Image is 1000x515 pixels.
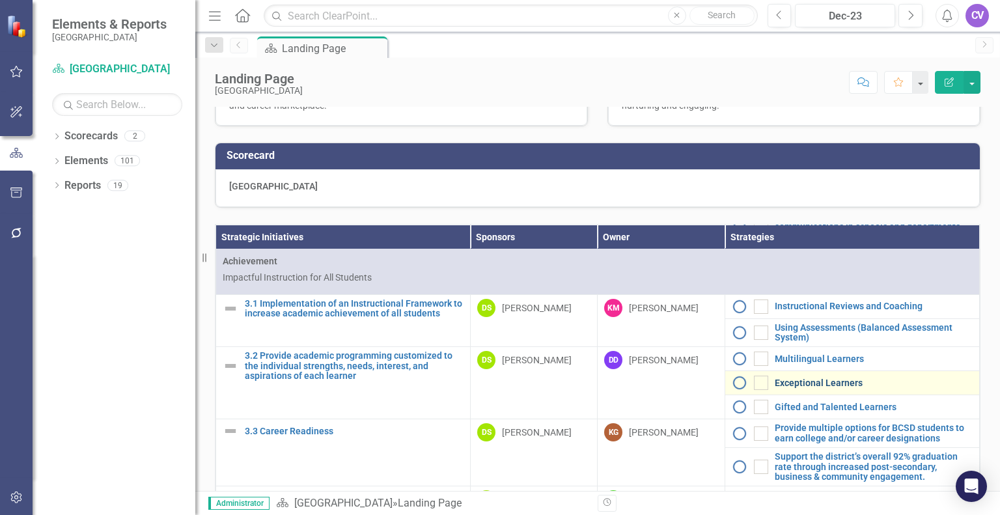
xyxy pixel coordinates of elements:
img: ClearPoint Strategy [7,15,29,38]
td: Double-Click to Edit [598,294,725,347]
div: DS [477,299,495,317]
img: Not Defined [223,358,238,374]
a: Reports [64,178,101,193]
div: 2 [124,131,145,142]
div: Open Intercom Messenger [956,471,987,502]
div: Dec-23 [799,8,891,24]
a: 3.2 Provide academic programming customized to the individual strengths, needs, interest, and asp... [245,351,464,381]
input: Search Below... [52,93,182,116]
img: No Information [732,299,747,314]
img: No Information [732,490,747,506]
div: KM [604,299,622,317]
a: Provide multiple options for BCSD students to earn college and/or career designations [775,423,973,443]
small: [GEOGRAPHIC_DATA] [52,32,167,42]
img: No Information [732,426,747,441]
td: Double-Click to Edit [471,419,598,486]
input: Search ClearPoint... [264,5,757,27]
div: Landing Page [215,72,303,86]
a: 3.1 Implementation of an Instructional Framework to increase academic achievement of all students [245,299,464,319]
a: Elements [64,154,108,169]
div: [PERSON_NAME] [502,426,572,439]
span: Achievement [223,255,973,268]
img: No Information [732,351,747,367]
div: DS [477,351,495,369]
td: Double-Click to Edit Right Click for Context Menu [725,371,979,395]
div: » [276,496,588,511]
a: [GEOGRAPHIC_DATA] [52,62,182,77]
span: Search [708,10,736,20]
a: Scorecards [64,129,118,144]
td: Double-Click to Edit Right Click for Context Menu [216,419,471,486]
a: [GEOGRAPHIC_DATA] [294,497,393,509]
button: CV [965,4,989,27]
img: No Information [732,459,747,475]
a: Support the district’s overall 92% graduation rate through increased post-secondary, business & c... [775,452,973,482]
td: Double-Click to Edit [471,347,598,419]
div: [PERSON_NAME] [502,301,572,314]
div: DD [604,351,622,369]
a: Instructional Reviews and Coaching [775,301,973,311]
td: Double-Click to Edit Right Click for Context Menu [725,395,979,419]
h3: Scorecard [227,150,973,161]
td: Double-Click to Edit [598,347,725,419]
td: Double-Click to Edit Right Click for Context Menu [725,318,979,347]
div: [PERSON_NAME] [629,301,699,314]
a: Using Assessments (Balanced Assessment System) [775,323,973,343]
td: Double-Click to Edit Right Click for Context Menu [725,486,979,510]
span: Elements & Reports [52,16,167,32]
button: Dec-23 [795,4,895,27]
div: [PERSON_NAME] [502,354,572,367]
div: [GEOGRAPHIC_DATA] [215,86,303,96]
td: Double-Click to Edit Right Click for Context Menu [216,347,471,419]
td: Double-Click to Edit [598,419,725,486]
img: Not Defined [223,490,238,506]
img: No Information [732,325,747,341]
div: 19 [107,180,128,191]
div: DS [477,423,495,441]
a: Exceptional Learners [775,378,973,388]
a: Multilingual Learners [775,354,973,364]
td: Double-Click to Edit Right Click for Context Menu [725,448,979,486]
td: Double-Click to Edit [216,236,980,294]
a: Gifted and Talented Learners [775,402,973,412]
button: Search [689,7,755,25]
td: Double-Click to Edit Right Click for Context Menu [216,294,471,347]
div: 101 [115,156,140,167]
td: Double-Click to Edit [471,294,598,347]
td: Double-Click to Edit Right Click for Context Menu [725,294,979,318]
div: KG [604,423,622,441]
td: Double-Click to Edit Right Click for Context Menu [725,347,979,371]
div: [PERSON_NAME] [629,354,699,367]
div: Landing Page [398,497,462,509]
img: No Information [732,399,747,415]
a: 3.3 Career Readiness [245,426,464,436]
img: Not Defined [223,423,238,439]
div: Landing Page [282,40,384,57]
div: MB [604,490,622,508]
img: No Information [732,375,747,391]
td: Double-Click to Edit Right Click for Context Menu [725,419,979,448]
p: Impactful Instruction for All Students [223,271,973,284]
strong: [GEOGRAPHIC_DATA] [229,181,318,191]
span: Administrator [208,497,270,510]
img: Not Defined [223,301,238,316]
div: [PERSON_NAME] [629,426,699,439]
div: DS [477,490,495,508]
